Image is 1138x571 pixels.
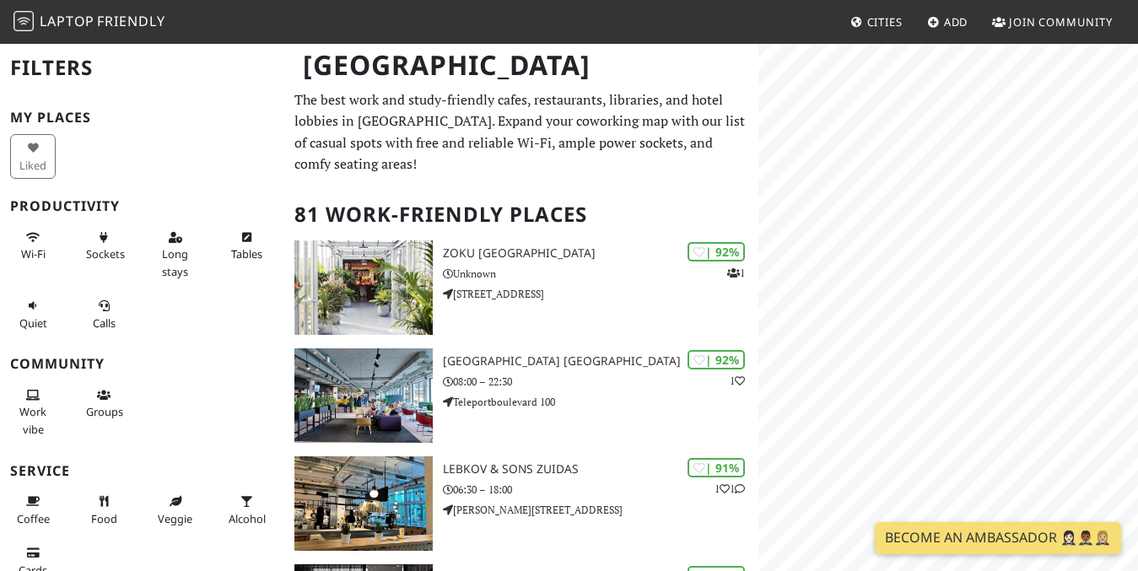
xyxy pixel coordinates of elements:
span: Join Community [1009,14,1113,30]
button: Calls [81,292,127,337]
p: The best work and study-friendly cafes, restaurants, libraries, and hotel lobbies in [GEOGRAPHIC_... [294,89,748,175]
span: Alcohol [229,511,266,526]
button: Veggie [153,488,198,532]
img: Zoku Amsterdam [294,240,432,335]
h2: 81 Work-Friendly Places [294,189,748,240]
h3: My Places [10,110,274,126]
span: Cities [867,14,903,30]
h3: [GEOGRAPHIC_DATA] [GEOGRAPHIC_DATA] [443,354,759,369]
a: Cities [844,7,909,37]
p: 06:30 – 18:00 [443,482,759,498]
span: Friendly [97,12,164,30]
div: | 92% [688,242,745,261]
img: Lebkov & Sons Zuidas [294,456,432,551]
a: Become an Ambassador 🤵🏻‍♀️🤵🏾‍♂️🤵🏼‍♀️ [875,522,1121,554]
span: Stable Wi-Fi [21,246,46,261]
a: LaptopFriendly LaptopFriendly [13,8,165,37]
button: Alcohol [224,488,269,532]
p: [STREET_ADDRESS] [443,286,759,302]
a: Lebkov & Sons Zuidas | 91% 11 Lebkov & Sons Zuidas 06:30 – 18:00 [PERSON_NAME][STREET_ADDRESS] [284,456,758,551]
h3: Service [10,463,274,479]
button: Quiet [10,292,56,337]
button: Food [81,488,127,532]
h2: Filters [10,42,274,94]
span: Coffee [17,511,50,526]
span: Work-friendly tables [231,246,262,261]
p: Teleportboulevard 100 [443,394,759,410]
a: Zoku Amsterdam | 92% 1 Zoku [GEOGRAPHIC_DATA] Unknown [STREET_ADDRESS] [284,240,758,335]
h1: [GEOGRAPHIC_DATA] [289,42,755,89]
a: Aristo Meeting Center Amsterdam | 92% 1 [GEOGRAPHIC_DATA] [GEOGRAPHIC_DATA] 08:00 – 22:30 Telepor... [284,348,758,443]
button: Groups [81,381,127,426]
p: 1 [727,265,745,281]
span: Veggie [158,511,192,526]
button: Long stays [153,224,198,285]
h3: Community [10,356,274,372]
span: Video/audio calls [93,315,116,331]
p: Unknown [443,266,759,282]
span: Long stays [162,246,188,278]
button: Wi-Fi [10,224,56,268]
div: | 91% [688,458,745,477]
h3: Lebkov & Sons Zuidas [443,462,759,477]
span: Power sockets [86,246,125,261]
button: Coffee [10,488,56,532]
button: Sockets [81,224,127,268]
button: Work vibe [10,381,56,443]
span: Food [91,511,117,526]
a: Join Community [985,7,1119,37]
span: Quiet [19,315,47,331]
h3: Productivity [10,198,274,214]
span: Add [944,14,968,30]
span: Laptop [40,12,94,30]
p: 1 1 [715,481,745,497]
h3: Zoku [GEOGRAPHIC_DATA] [443,246,759,261]
img: LaptopFriendly [13,11,34,31]
p: 08:00 – 22:30 [443,374,759,390]
button: Tables [224,224,269,268]
p: 1 [730,373,745,389]
a: Add [920,7,975,37]
div: | 92% [688,350,745,369]
p: [PERSON_NAME][STREET_ADDRESS] [443,502,759,518]
span: People working [19,404,46,436]
span: Group tables [86,404,123,419]
img: Aristo Meeting Center Amsterdam [294,348,432,443]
